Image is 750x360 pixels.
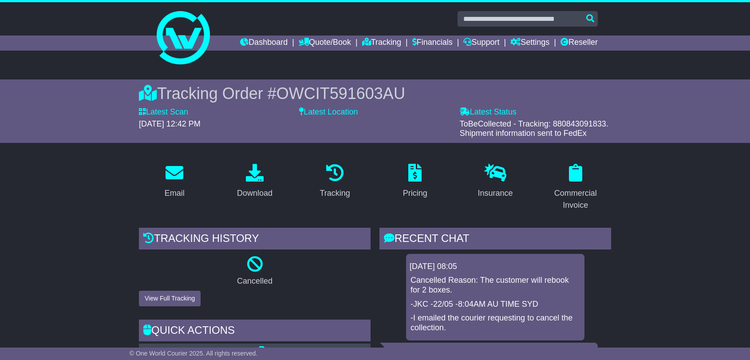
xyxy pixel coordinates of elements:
div: Commercial Invoice [545,187,605,211]
a: Support [463,36,499,51]
a: Settings [510,36,549,51]
a: Pricing [397,161,433,202]
a: Tracking [314,161,356,202]
a: Email [159,161,190,202]
div: [DATE] 08:05 [410,262,581,272]
a: Email Documents [144,346,215,355]
span: [DATE] 12:42 PM [139,119,201,128]
label: Latest Location [299,107,358,117]
span: © One World Courier 2025. All rights reserved. [130,350,258,357]
label: Latest Status [460,107,517,117]
a: Quote/Book [299,36,351,51]
div: Pricing [403,187,427,199]
a: Shipping Label - A4 printer [259,346,361,355]
div: RECENT CHAT [379,228,611,252]
div: Insurance [478,187,513,199]
div: Tracking history [139,228,371,252]
div: [DATE] 08:01 [547,346,594,356]
p: -I emailed the courier requesting to cancel the collection. [411,313,580,332]
span: OWCIT591603AU [276,84,405,103]
a: To Be Collected Team [387,346,465,355]
a: Dashboard [240,36,288,51]
div: Quick Actions [139,320,371,344]
div: Email [165,187,185,199]
a: Download [231,161,278,202]
a: Tracking [362,36,401,51]
p: Cancelled [139,277,371,286]
a: Commercial Invoice [540,161,611,214]
span: ToBeCollected - Tracking: 880843091833. Shipment information sent to FedEx [460,119,608,138]
div: Tracking [320,187,350,199]
div: Download [237,187,272,199]
label: Latest Scan [139,107,188,117]
a: Insurance [472,161,518,202]
button: View Full Tracking [139,291,201,306]
a: Reseller [561,36,598,51]
div: Tracking Order # [139,84,611,103]
a: Financials [412,36,453,51]
p: Cancelled Reason: The customer will rebook for 2 boxes. [411,276,580,295]
p: -JKC -22/05 -8:04AM AU TIME SYD [411,300,580,309]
